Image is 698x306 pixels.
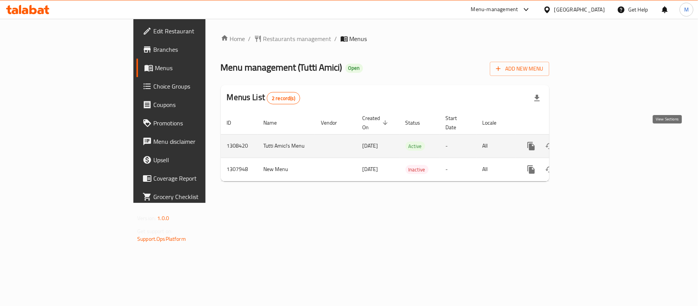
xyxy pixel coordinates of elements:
a: Choice Groups [136,77,250,95]
span: Active [406,142,425,151]
table: enhanced table [221,111,602,181]
td: - [440,158,476,181]
div: [GEOGRAPHIC_DATA] [554,5,605,14]
a: Upsell [136,151,250,169]
button: more [522,137,540,155]
span: Menu disclaimer [153,137,244,146]
th: Actions [516,111,602,135]
td: All [476,134,516,158]
div: Active [406,141,425,151]
div: Open [345,64,363,73]
span: Open [345,65,363,71]
span: [DATE] [363,164,378,174]
span: Created On [363,114,390,132]
button: more [522,160,540,179]
span: Add New Menu [496,64,543,74]
span: Choice Groups [153,82,244,91]
button: Add New Menu [490,62,549,76]
button: Change Status [540,160,559,179]
td: Tutti Amici's Menu [258,134,315,158]
span: Status [406,118,430,127]
span: Start Date [446,114,467,132]
span: [DATE] [363,141,378,151]
a: Coupons [136,95,250,114]
span: Menu management ( Tutti Amici ) [221,59,342,76]
span: Upsell [153,155,244,165]
span: Inactive [406,165,429,174]
td: - [440,134,476,158]
span: Coupons [153,100,244,109]
a: Restaurants management [254,34,332,43]
td: All [476,158,516,181]
a: Promotions [136,114,250,132]
span: ID [227,118,241,127]
span: M [684,5,689,14]
span: Coverage Report [153,174,244,183]
a: Branches [136,40,250,59]
div: Export file [528,89,546,107]
a: Edit Restaurant [136,22,250,40]
li: / [335,34,337,43]
a: Menu disclaimer [136,132,250,151]
span: Edit Restaurant [153,26,244,36]
span: Branches [153,45,244,54]
div: Menu-management [471,5,518,14]
span: Version: [137,213,156,223]
button: Change Status [540,137,559,155]
span: Promotions [153,118,244,128]
a: Support.OpsPlatform [137,234,186,244]
span: Menus [350,34,367,43]
span: 2 record(s) [267,95,300,102]
span: 1.0.0 [157,213,169,223]
span: Grocery Checklist [153,192,244,201]
a: Grocery Checklist [136,188,250,206]
span: Get support on: [137,226,172,236]
span: Restaurants management [263,34,332,43]
span: Menus [155,63,244,72]
nav: breadcrumb [221,34,549,43]
a: Menus [136,59,250,77]
span: Locale [483,118,507,127]
div: Total records count [267,92,300,104]
span: Vendor [321,118,347,127]
a: Coverage Report [136,169,250,188]
td: New Menu [258,158,315,181]
span: Name [264,118,287,127]
h2: Menus List [227,92,300,104]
